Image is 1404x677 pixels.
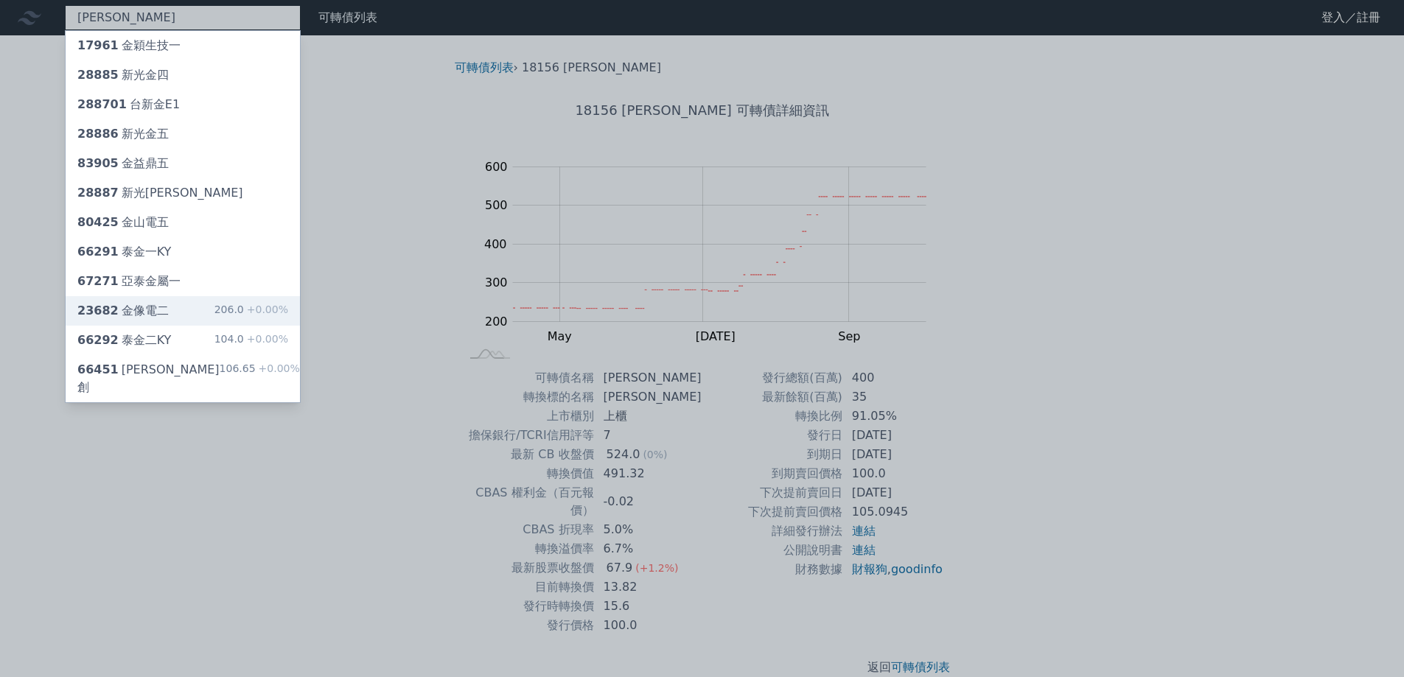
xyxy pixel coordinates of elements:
div: [PERSON_NAME]創 [77,361,220,396]
div: 206.0 [214,302,288,320]
a: 28887新光[PERSON_NAME] [66,178,300,208]
a: 67271亞泰金屬一 [66,267,300,296]
a: 288701台新金E1 [66,90,300,119]
span: 83905 [77,156,119,170]
a: 28886新光金五 [66,119,300,149]
span: 17961 [77,38,119,52]
span: 66291 [77,245,119,259]
div: 金山電五 [77,214,169,231]
div: 金益鼎五 [77,155,169,172]
div: 金穎生技一 [77,37,181,55]
a: 17961金穎生技一 [66,31,300,60]
a: 66451[PERSON_NAME]創 106.65+0.00% [66,355,300,402]
span: +0.00% [256,362,300,374]
span: 28885 [77,68,119,82]
a: 66292泰金二KY 104.0+0.00% [66,326,300,355]
a: 66291泰金一KY [66,237,300,267]
a: 83905金益鼎五 [66,149,300,178]
div: 亞泰金屬一 [77,273,181,290]
div: 新光[PERSON_NAME] [77,184,243,202]
a: 23682金像電二 206.0+0.00% [66,296,300,326]
div: 新光金五 [77,125,169,143]
span: 288701 [77,97,127,111]
span: 23682 [77,304,119,318]
span: 67271 [77,274,119,288]
span: +0.00% [244,333,288,345]
div: 金像電二 [77,302,169,320]
span: 28887 [77,186,119,200]
div: 台新金E1 [77,96,180,113]
div: 泰金一KY [77,243,171,261]
div: 104.0 [214,332,288,349]
div: 泰金二KY [77,332,171,349]
span: 66451 [77,362,119,376]
span: 66292 [77,333,119,347]
div: 新光金四 [77,66,169,84]
span: 28886 [77,127,119,141]
span: 80425 [77,215,119,229]
a: 28885新光金四 [66,60,300,90]
a: 80425金山電五 [66,208,300,237]
div: 106.65 [220,361,300,396]
span: +0.00% [244,304,288,315]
